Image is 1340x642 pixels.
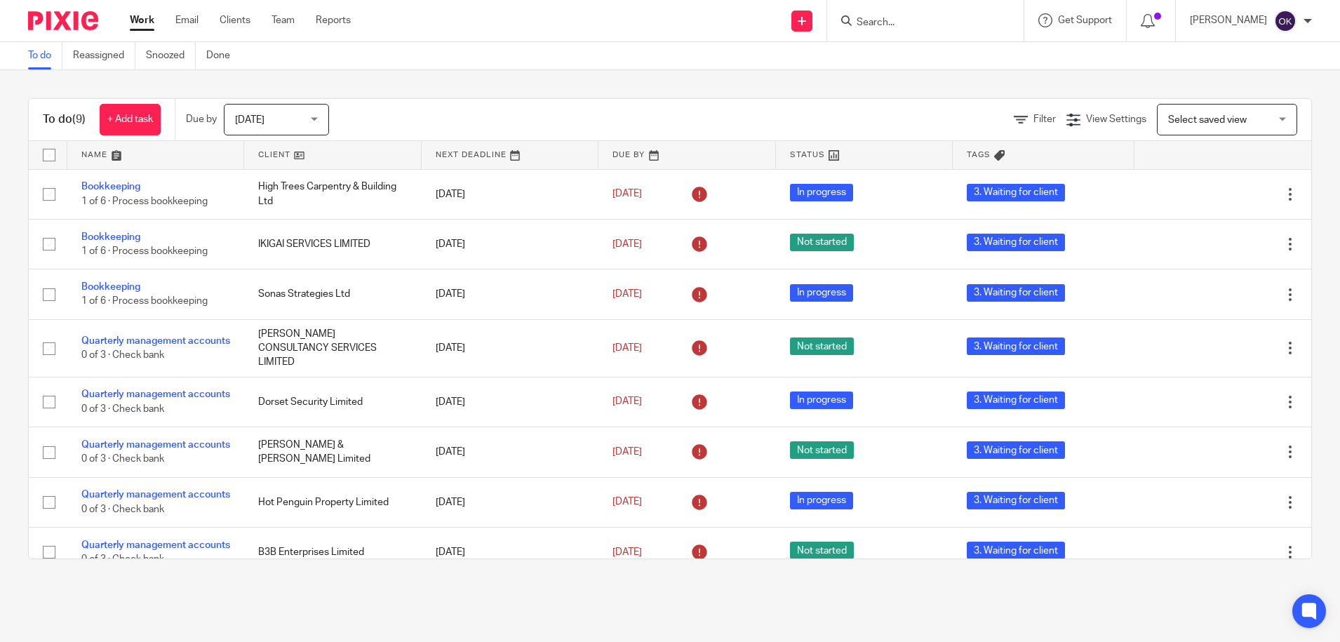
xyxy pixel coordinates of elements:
[612,189,642,199] span: [DATE]
[186,112,217,126] p: Due by
[244,427,421,477] td: [PERSON_NAME] & [PERSON_NAME] Limited
[612,343,642,353] span: [DATE]
[175,13,199,27] a: Email
[967,284,1065,302] span: 3. Waiting for client
[967,542,1065,559] span: 3. Waiting for client
[81,350,164,360] span: 0 of 3 · Check bank
[81,196,208,206] span: 1 of 6 · Process bookkeeping
[422,527,598,577] td: [DATE]
[244,169,421,219] td: High Trees Carpentry & Building Ltd
[244,319,421,377] td: [PERSON_NAME] CONSULTANCY SERVICES LIMITED
[146,42,196,69] a: Snoozed
[81,297,208,307] span: 1 of 6 · Process bookkeeping
[81,504,164,514] span: 0 of 3 · Check bank
[244,477,421,527] td: Hot Penguin Property Limited
[1033,114,1056,124] span: Filter
[244,219,421,269] td: IKIGAI SERVICES LIMITED
[855,17,981,29] input: Search
[244,377,421,427] td: Dorset Security Limited
[220,13,250,27] a: Clients
[422,219,598,269] td: [DATE]
[43,112,86,127] h1: To do
[81,389,230,399] a: Quarterly management accounts
[1086,114,1146,124] span: View Settings
[612,547,642,557] span: [DATE]
[612,397,642,407] span: [DATE]
[612,497,642,507] span: [DATE]
[790,337,854,355] span: Not started
[81,490,230,500] a: Quarterly management accounts
[422,319,598,377] td: [DATE]
[967,492,1065,509] span: 3. Waiting for client
[28,11,98,30] img: Pixie
[81,540,230,550] a: Quarterly management accounts
[1168,115,1247,125] span: Select saved view
[790,184,853,201] span: In progress
[206,42,241,69] a: Done
[967,234,1065,251] span: 3. Waiting for client
[244,269,421,319] td: Sonas Strategies Ltd
[81,440,230,450] a: Quarterly management accounts
[244,527,421,577] td: B3B Enterprises Limited
[422,169,598,219] td: [DATE]
[81,232,140,242] a: Bookkeeping
[612,289,642,299] span: [DATE]
[81,554,164,564] span: 0 of 3 · Check bank
[81,404,164,414] span: 0 of 3 · Check bank
[790,284,853,302] span: In progress
[130,13,154,27] a: Work
[1274,10,1297,32] img: svg%3E
[422,269,598,319] td: [DATE]
[81,454,164,464] span: 0 of 3 · Check bank
[967,184,1065,201] span: 3. Waiting for client
[967,392,1065,409] span: 3. Waiting for client
[73,42,135,69] a: Reassigned
[1190,13,1267,27] p: [PERSON_NAME]
[967,151,991,159] span: Tags
[272,13,295,27] a: Team
[235,115,264,125] span: [DATE]
[790,234,854,251] span: Not started
[790,441,854,459] span: Not started
[1058,15,1112,25] span: Get Support
[790,492,853,509] span: In progress
[790,542,854,559] span: Not started
[422,477,598,527] td: [DATE]
[81,246,208,256] span: 1 of 6 · Process bookkeeping
[316,13,351,27] a: Reports
[100,104,161,135] a: + Add task
[612,239,642,249] span: [DATE]
[81,182,140,192] a: Bookkeeping
[790,392,853,409] span: In progress
[967,441,1065,459] span: 3. Waiting for client
[422,427,598,477] td: [DATE]
[28,42,62,69] a: To do
[81,282,140,292] a: Bookkeeping
[612,447,642,457] span: [DATE]
[967,337,1065,355] span: 3. Waiting for client
[72,114,86,125] span: (9)
[422,377,598,427] td: [DATE]
[81,336,230,346] a: Quarterly management accounts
